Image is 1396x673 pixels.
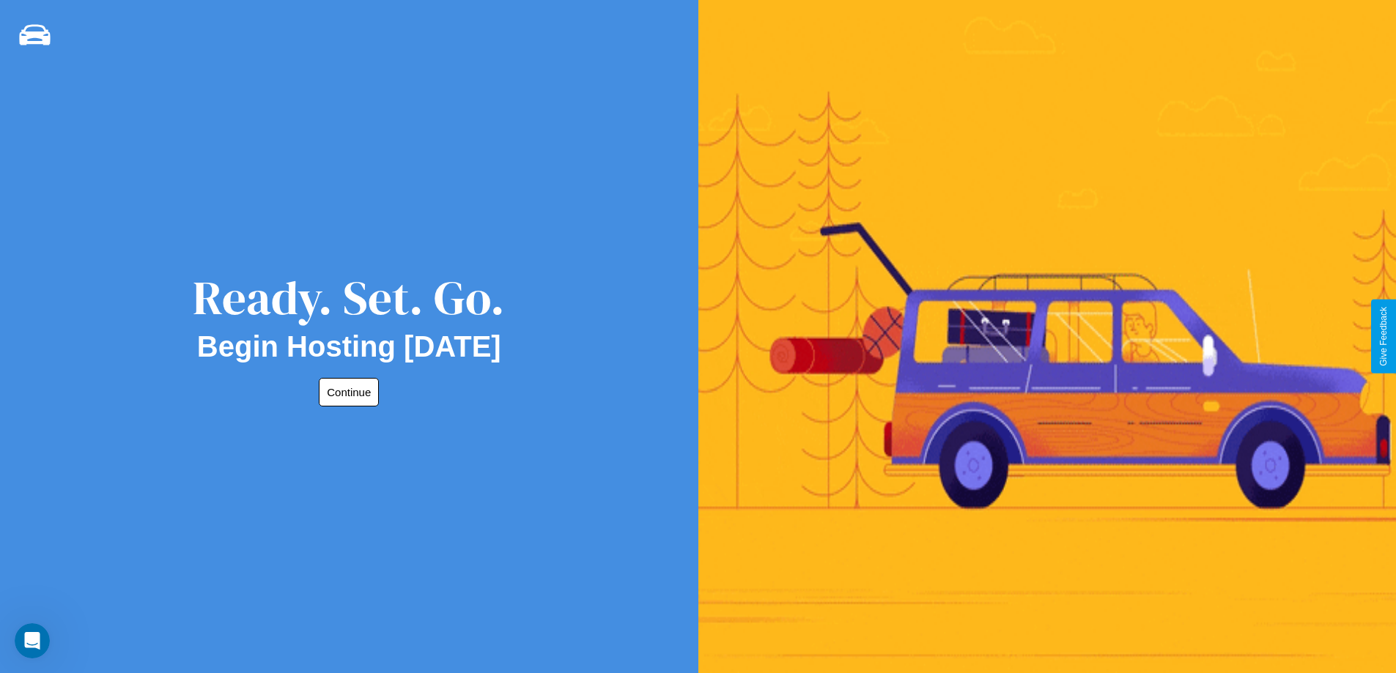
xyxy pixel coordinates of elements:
iframe: Intercom live chat [15,623,50,658]
h2: Begin Hosting [DATE] [197,330,501,363]
div: Give Feedback [1378,307,1389,366]
button: Continue [319,378,379,406]
div: Ready. Set. Go. [193,265,505,330]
